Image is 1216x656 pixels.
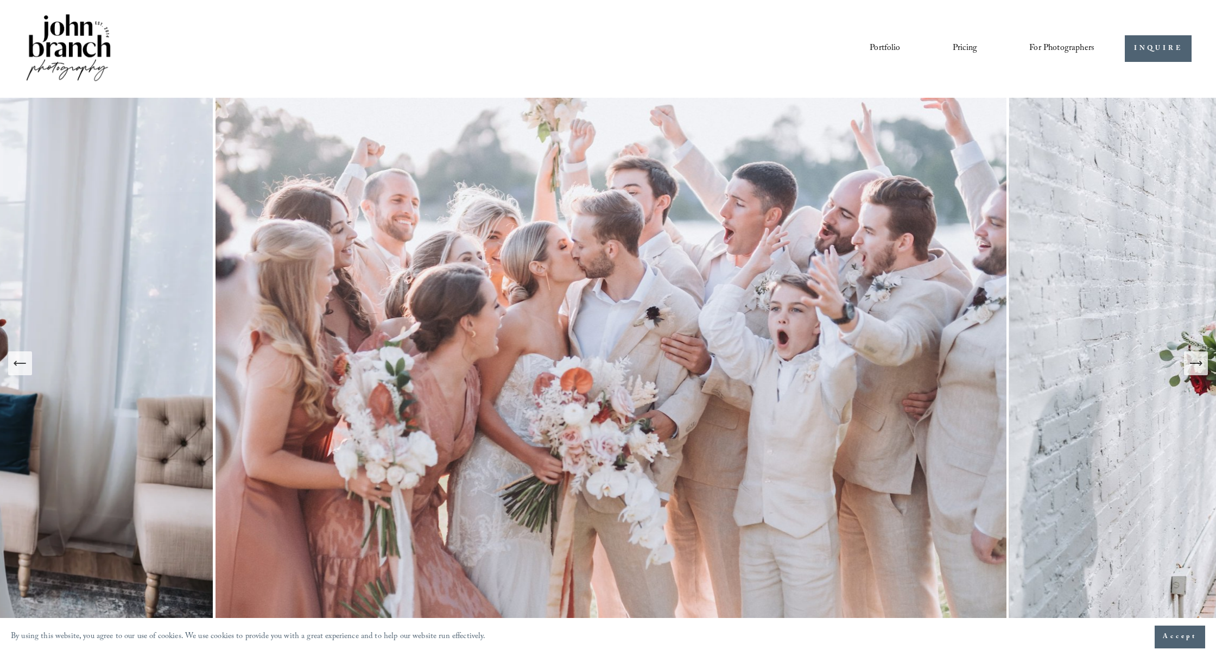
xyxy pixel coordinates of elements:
a: Pricing [953,40,977,58]
a: INQUIRE [1125,35,1192,62]
span: For Photographers [1029,40,1094,57]
img: A wedding party celebrating outdoors, featuring a bride and groom kissing amidst cheering bridesm... [213,98,1009,629]
button: Accept [1155,626,1205,648]
img: John Branch IV Photography [24,12,112,85]
a: folder dropdown [1029,40,1094,58]
button: Next Slide [1184,351,1208,375]
button: Previous Slide [8,351,32,375]
a: Portfolio [870,40,900,58]
p: By using this website, you agree to our use of cookies. We use cookies to provide you with a grea... [11,629,486,645]
span: Accept [1163,632,1197,642]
